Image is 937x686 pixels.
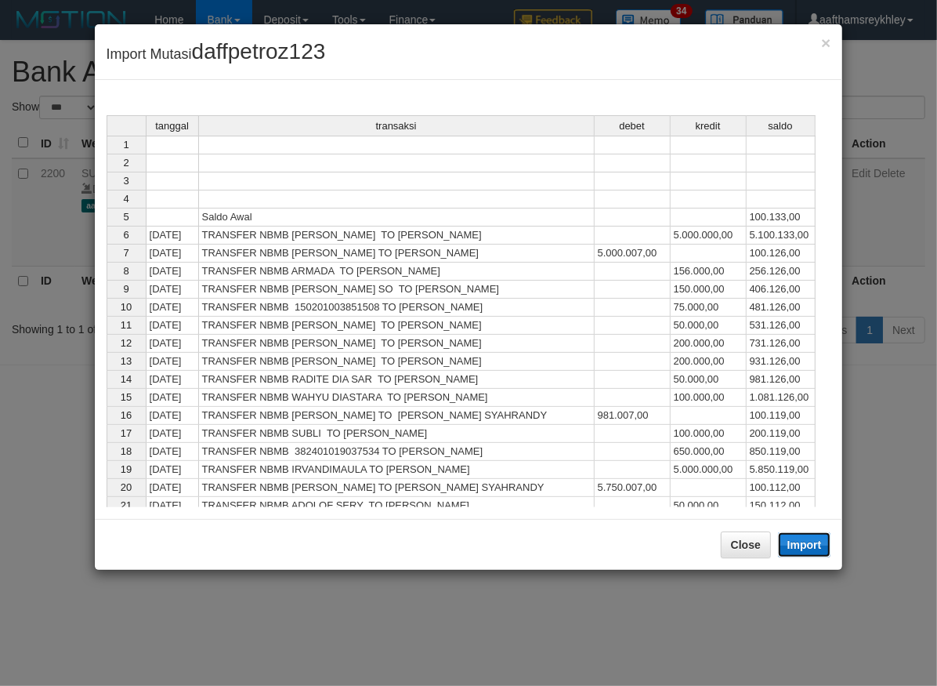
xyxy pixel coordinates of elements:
[199,281,595,299] td: TRANSFER NBMB [PERSON_NAME] SO TO [PERSON_NAME]
[121,319,132,331] span: 11
[747,317,816,335] td: 531.126,00
[671,335,747,353] td: 200.000,00
[121,463,132,475] span: 19
[747,227,816,245] td: 5.100.133,00
[199,245,595,263] td: TRANSFER NBMB [PERSON_NAME] TO [PERSON_NAME]
[123,175,128,187] span: 3
[123,193,128,205] span: 4
[146,389,199,407] td: [DATE]
[747,461,816,479] td: 5.850.119,00
[747,407,816,425] td: 100.119,00
[107,46,326,62] span: Import Mutasi
[192,39,326,64] span: daffpetroz123
[146,227,199,245] td: [DATE]
[821,34,830,51] button: Close
[671,299,747,317] td: 75.000,00
[747,371,816,389] td: 981.126,00
[671,227,747,245] td: 5.000.000,00
[121,481,132,493] span: 20
[199,479,595,497] td: TRANSFER NBMB [PERSON_NAME] TO [PERSON_NAME] SYAHRANDY
[146,479,199,497] td: [DATE]
[123,265,128,277] span: 8
[155,121,189,132] span: tanggal
[671,353,747,371] td: 200.000,00
[376,121,417,132] span: transaksi
[671,263,747,281] td: 156.000,00
[123,283,128,295] span: 9
[595,245,671,263] td: 5.000.007,00
[199,299,595,317] td: TRANSFER NBMB 150201003851508 TO [PERSON_NAME]
[821,34,830,52] span: ×
[146,443,199,461] td: [DATE]
[146,263,199,281] td: [DATE]
[595,407,671,425] td: 981.007,00
[146,497,199,515] td: [DATE]
[595,479,671,497] td: 5.750.007,00
[747,209,816,227] td: 100.133,00
[121,373,132,385] span: 14
[123,139,128,151] span: 1
[671,443,747,461] td: 650.000,00
[146,245,199,263] td: [DATE]
[747,425,816,443] td: 200.119,00
[747,389,816,407] td: 1.081.126,00
[671,425,747,443] td: 100.000,00
[121,499,132,511] span: 21
[671,497,747,515] td: 50.000,00
[146,425,199,443] td: [DATE]
[199,407,595,425] td: TRANSFER NBMB [PERSON_NAME] TO [PERSON_NAME] SYAHRANDY
[619,121,645,132] span: debet
[121,301,132,313] span: 10
[671,461,747,479] td: 5.000.000,00
[199,461,595,479] td: TRANSFER NBMB IRVANDIMAULA TO [PERSON_NAME]
[747,281,816,299] td: 406.126,00
[121,445,132,457] span: 18
[199,497,595,515] td: TRANSFER NBMB ADOLOF SERY TO [PERSON_NAME]
[123,229,128,241] span: 6
[121,337,132,349] span: 12
[747,353,816,371] td: 931.126,00
[199,317,595,335] td: TRANSFER NBMB [PERSON_NAME] TO [PERSON_NAME]
[146,407,199,425] td: [DATE]
[146,281,199,299] td: [DATE]
[121,355,132,367] span: 13
[199,209,595,227] td: Saldo Awal
[778,532,831,557] button: Import
[199,389,595,407] td: TRANSFER NBMB WAHYU DIASTARA TO [PERSON_NAME]
[747,245,816,263] td: 100.126,00
[121,391,132,403] span: 15
[199,263,595,281] td: TRANSFER NBMB ARMADA TO [PERSON_NAME]
[747,479,816,497] td: 100.112,00
[769,121,793,132] span: saldo
[199,371,595,389] td: TRANSFER NBMB RADITE DIA SAR TO [PERSON_NAME]
[146,335,199,353] td: [DATE]
[671,371,747,389] td: 50.000,00
[671,389,747,407] td: 100.000,00
[199,227,595,245] td: TRANSFER NBMB [PERSON_NAME] TO [PERSON_NAME]
[123,157,128,169] span: 2
[721,532,771,558] button: Close
[671,317,747,335] td: 50.000,00
[199,443,595,461] td: TRANSFER NBMB 382401019037534 TO [PERSON_NAME]
[199,353,595,371] td: TRANSFER NBMB [PERSON_NAME] TO [PERSON_NAME]
[199,425,595,443] td: TRANSFER NBMB SUBLI TO [PERSON_NAME]
[121,409,132,421] span: 16
[123,211,128,223] span: 5
[747,335,816,353] td: 731.126,00
[696,121,721,132] span: kredit
[107,115,146,136] th: Select whole grid
[671,281,747,299] td: 150.000,00
[146,371,199,389] td: [DATE]
[747,263,816,281] td: 256.126,00
[747,497,816,515] td: 150.112,00
[747,299,816,317] td: 481.126,00
[121,427,132,439] span: 17
[747,443,816,461] td: 850.119,00
[199,335,595,353] td: TRANSFER NBMB [PERSON_NAME] TO [PERSON_NAME]
[146,353,199,371] td: [DATE]
[123,247,128,259] span: 7
[146,299,199,317] td: [DATE]
[146,461,199,479] td: [DATE]
[146,317,199,335] td: [DATE]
